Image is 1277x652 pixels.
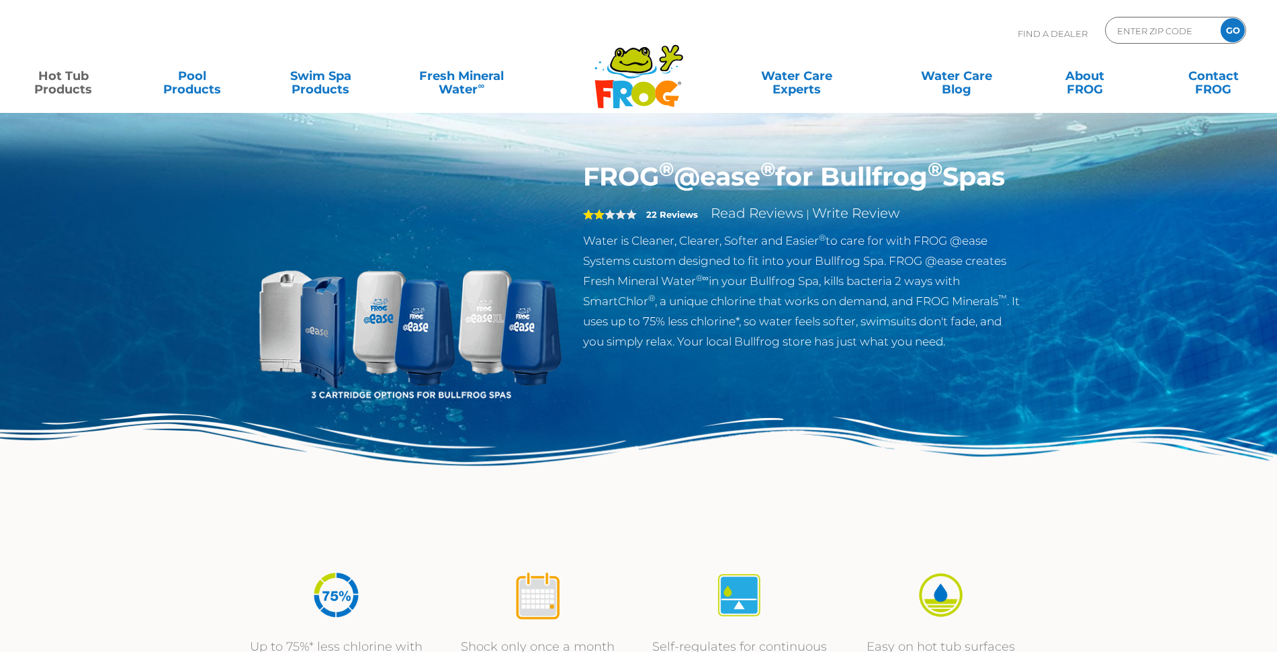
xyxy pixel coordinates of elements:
[1035,63,1135,89] a: AboutFROG
[256,161,564,469] img: bullfrog-product-hero.png
[659,157,674,181] sup: ®
[646,209,698,220] strong: 22 Reviews
[513,570,563,620] img: icon-atease-shock-once
[1018,17,1088,50] p: Find A Dealer
[1163,63,1264,89] a: ContactFROG
[583,231,1022,352] p: Water is Cleaner, Clearer, Softer and Easier to care for with FROG @ease Systems custom designed ...
[583,161,1022,192] h1: FROG @ease for Bullfrog Spas
[142,63,242,89] a: PoolProducts
[583,209,605,220] span: 2
[696,273,709,283] sup: ®∞
[998,293,1007,303] sup: ™
[806,208,809,220] span: |
[1221,18,1245,42] input: GO
[648,293,655,303] sup: ®
[760,157,775,181] sup: ®
[714,570,764,620] img: icon-atease-self-regulates
[399,63,524,89] a: Fresh MineralWater∞
[478,80,484,91] sup: ∞
[819,233,826,243] sup: ®
[271,63,371,89] a: Swim SpaProducts
[711,205,803,221] a: Read Reviews
[587,27,691,109] img: Frog Products Logo
[715,63,878,89] a: Water CareExperts
[906,63,1006,89] a: Water CareBlog
[311,570,361,620] img: icon-atease-75percent-less
[13,63,114,89] a: Hot TubProducts
[928,157,942,181] sup: ®
[812,205,899,221] a: Write Review
[916,570,966,620] img: icon-atease-easy-on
